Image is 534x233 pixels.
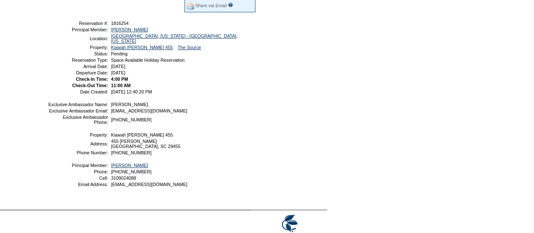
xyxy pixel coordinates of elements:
[111,70,125,75] span: [DATE]
[72,83,108,88] strong: Check-Out Time:
[48,169,108,174] td: Phone:
[111,182,187,187] span: [EMAIL_ADDRESS][DOMAIN_NAME]
[111,83,130,88] span: 11:00 AM
[48,51,108,56] td: Status:
[48,139,108,149] td: Address:
[48,108,108,113] td: Exclusive Ambassador Email:
[111,150,152,155] span: [PHONE_NUMBER]
[111,108,187,113] span: [EMAIL_ADDRESS][DOMAIN_NAME]
[111,51,127,56] span: Pending
[228,3,233,7] input: What is this?
[111,89,152,94] span: [DATE] 12:40:20 PM
[48,115,108,125] td: Exclusive Ambassador Phone:
[48,33,108,44] td: Location:
[111,27,148,32] a: [PERSON_NAME]
[48,70,108,75] td: Departure Date:
[76,77,108,82] strong: Check-In Time:
[48,175,108,181] td: Cell:
[111,175,136,181] span: 3109024088
[48,102,108,107] td: Exclusive Ambassador Name:
[48,132,108,137] td: Property:
[111,163,148,168] a: [PERSON_NAME]
[111,33,238,44] a: [GEOGRAPHIC_DATA], [US_STATE] - [GEOGRAPHIC_DATA], [US_STATE]
[111,102,148,107] span: [PERSON_NAME]
[111,21,129,26] span: 1816254
[48,163,108,168] td: Principal Member:
[48,89,108,94] td: Date Created:
[111,132,173,137] span: Kiawah [PERSON_NAME] 455
[48,27,108,32] td: Principal Member:
[111,77,128,82] span: 4:00 PM
[48,21,108,26] td: Reservation #:
[111,58,184,63] span: Space Available Holiday Reservation
[111,169,152,174] span: [PHONE_NUMBER]
[111,45,173,50] a: Kiawah [PERSON_NAME] 455
[48,45,108,50] td: Property:
[48,64,108,69] td: Arrival Date:
[48,150,108,155] td: Phone Number:
[48,58,108,63] td: Reservation Type:
[111,117,152,122] span: [PHONE_NUMBER]
[178,45,201,50] a: The Source
[111,64,125,69] span: [DATE]
[111,139,180,149] span: 455 [PERSON_NAME] [GEOGRAPHIC_DATA], SC 29455
[48,182,108,187] td: Email Address:
[195,3,227,8] a: Share via Email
